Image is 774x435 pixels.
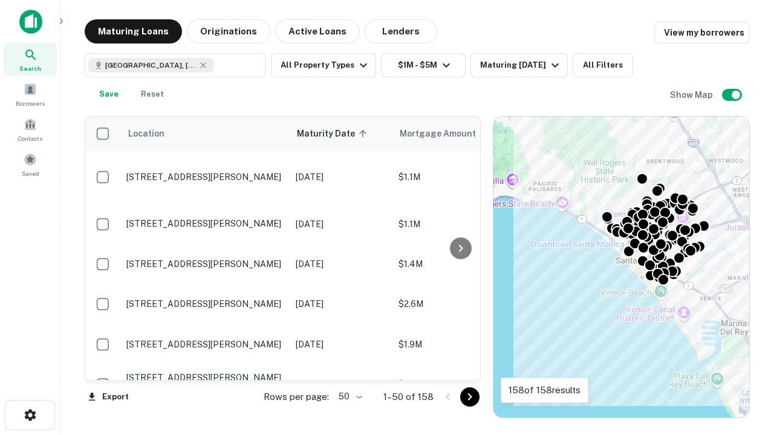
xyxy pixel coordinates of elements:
[126,339,284,350] p: [STREET_ADDRESS][PERSON_NAME]
[573,53,633,77] button: All Filters
[4,78,57,111] a: Borrowers
[398,257,519,271] p: $1.4M
[398,217,519,231] p: $1.1M
[400,126,492,141] span: Mortgage Amount
[334,388,364,405] div: 50
[264,390,329,404] p: Rows per page:
[126,259,284,269] p: [STREET_ADDRESS][PERSON_NAME]
[670,88,715,101] h6: Show Map
[22,169,39,178] span: Saved
[16,98,45,108] span: Borrowers
[126,298,284,309] p: [STREET_ADDRESS][PERSON_NAME]
[714,338,774,396] iframe: Chat Widget
[89,82,128,106] button: Save your search to get updates of matches that match your search criteria.
[18,134,42,143] span: Contacts
[398,338,519,351] p: $1.9M
[296,217,386,231] p: [DATE]
[381,53,466,77] button: $1M - $5M
[126,218,284,229] p: [STREET_ADDRESS][PERSON_NAME]
[296,297,386,311] p: [DATE]
[4,43,57,76] a: Search
[290,117,392,150] th: Maturity Date
[85,388,132,406] button: Export
[4,113,57,146] a: Contacts
[509,383,580,398] p: 158 of 158 results
[297,126,371,141] span: Maturity Date
[398,170,519,184] p: $1.1M
[126,172,284,182] p: [STREET_ADDRESS][PERSON_NAME]
[19,10,42,34] img: capitalize-icon.png
[654,22,750,43] a: View my borrowers
[460,387,480,407] button: Go to next page
[493,117,749,417] div: 0 0
[470,53,568,77] button: Maturing [DATE]
[126,372,284,383] p: [STREET_ADDRESS][PERSON_NAME]
[398,297,519,311] p: $2.6M
[296,170,386,184] p: [DATE]
[19,63,41,73] span: Search
[480,58,562,72] div: Maturing [DATE]
[85,19,182,43] button: Maturing Loans
[187,19,270,43] button: Originations
[296,257,386,271] p: [DATE]
[296,378,386,391] p: [DATE]
[133,82,172,106] button: Reset
[271,53,376,77] button: All Property Types
[365,19,437,43] button: Lenders
[105,60,196,71] span: [GEOGRAPHIC_DATA], [GEOGRAPHIC_DATA], [GEOGRAPHIC_DATA]
[296,338,386,351] p: [DATE]
[4,148,57,181] a: Saved
[275,19,360,43] button: Active Loans
[383,390,434,404] p: 1–50 of 158
[128,126,164,141] span: Location
[392,117,525,150] th: Mortgage Amount
[120,117,290,150] th: Location
[398,378,519,391] p: $3.4M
